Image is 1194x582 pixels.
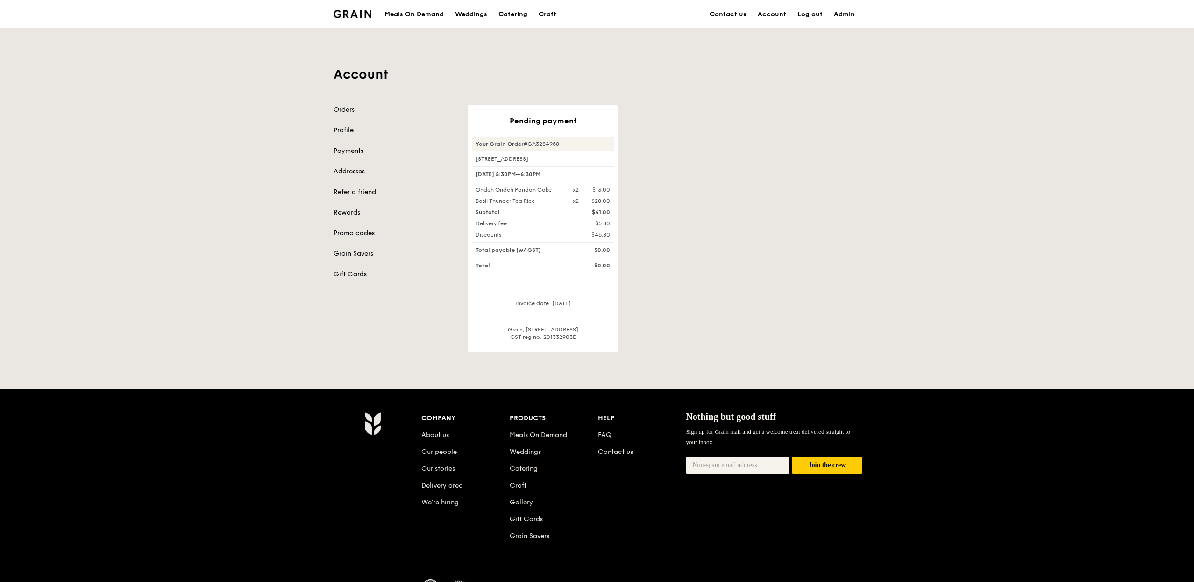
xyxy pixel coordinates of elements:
div: $13.00 [592,186,610,194]
div: Company [421,412,510,425]
a: Gift Cards [510,515,543,523]
div: $0.00 [567,246,616,254]
div: Discounts [470,231,567,238]
div: $5.80 [567,220,616,227]
span: Sign up for Grain mail and get a welcome treat delivered straight to your inbox. [686,428,850,445]
a: Grain Savers [334,249,457,259]
a: Catering [493,0,533,29]
img: Grain [364,412,381,435]
div: x2 [573,197,579,205]
div: $0.00 [567,262,616,269]
a: Our people [421,448,457,456]
a: About us [421,431,449,439]
a: Admin [828,0,860,29]
a: Meals On Demand [510,431,567,439]
div: Pending payment [472,116,614,125]
button: Join the crew [792,457,862,474]
div: Invoice date: [DATE] [472,300,614,315]
div: x2 [573,186,579,194]
a: Contact us [598,448,633,456]
a: Weddings [510,448,541,456]
div: Weddings [455,0,487,29]
span: Nothing but good stuff [686,411,776,422]
a: FAQ [598,431,611,439]
div: -$46.80 [567,231,616,238]
div: Craft [539,0,556,29]
div: [STREET_ADDRESS] [472,155,614,163]
a: Addresses [334,167,457,176]
div: Delivery fee [470,220,567,227]
img: Grain [334,10,371,18]
div: Grain, [STREET_ADDRESS] GST reg no: 201332903E [472,326,614,341]
h1: Account [334,66,860,83]
a: Profile [334,126,457,135]
div: Catering [498,0,527,29]
a: Catering [510,465,538,473]
a: Orders [334,105,457,115]
a: Gallery [510,498,533,506]
strong: Your Grain Order [476,141,524,147]
a: Grain Savers [510,532,549,540]
a: Account [752,0,792,29]
div: $28.00 [591,197,610,205]
a: Delivery area [421,481,463,489]
a: Rewards [334,208,457,217]
a: We’re hiring [421,498,459,506]
div: #GA3284958 [472,137,614,151]
a: Promo codes [334,229,457,238]
a: Payments [334,146,457,156]
div: $41.00 [567,208,616,216]
div: Total [470,262,567,269]
div: Subtotal [470,208,567,216]
a: Our stories [421,465,455,473]
a: Weddings [449,0,493,29]
div: Ondeh Ondeh Pandan Cake [470,186,567,194]
a: Refer a friend [334,187,457,197]
span: Total payable (w/ GST) [476,247,541,253]
div: Help [598,412,686,425]
input: Non-spam email address [686,457,789,474]
a: Gift Cards [334,270,457,279]
div: Basil Thunder Tea Rice [470,197,567,205]
a: Log out [792,0,828,29]
a: Craft [533,0,562,29]
div: Meals On Demand [384,0,444,29]
a: Contact us [704,0,752,29]
div: [DATE] 5:30PM–6:30PM [472,166,614,182]
div: Products [510,412,598,425]
a: Craft [510,481,526,489]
